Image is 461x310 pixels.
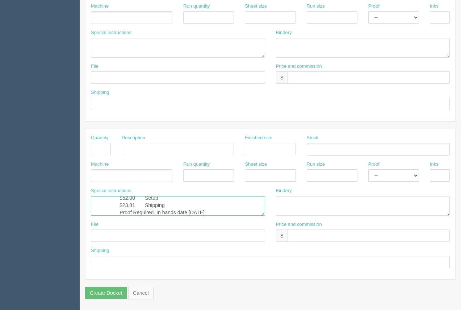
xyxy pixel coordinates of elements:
[276,187,292,194] label: Bindery
[128,287,154,299] a: Cancel
[91,63,99,70] label: File
[307,135,319,141] label: Stock
[133,290,149,296] span: translation missing: en.helpers.links.cancel
[91,247,109,254] label: Shipping
[276,71,288,84] div: $
[91,221,99,228] label: File
[430,3,439,10] label: Inks
[85,287,127,299] input: Create Docket
[245,135,272,141] label: Finished size
[245,161,267,168] label: Sheet size
[307,3,325,10] label: Run size
[276,221,322,228] label: Price and commission
[276,29,292,36] label: Bindery
[307,161,325,168] label: Run size
[122,135,145,141] label: Description
[91,89,109,96] label: Shipping
[276,63,322,70] label: Price and commission
[276,230,288,242] div: $
[245,3,267,10] label: Sheet size
[368,161,380,168] label: Proof
[91,135,108,141] label: Quantity
[91,161,109,168] label: Machine
[91,29,131,36] label: Special instructions
[430,161,439,168] label: Inks
[183,3,210,10] label: Run quantity
[91,3,109,10] label: Machine
[183,161,210,168] label: Run quantity
[368,3,380,10] label: Proof
[91,187,131,194] label: Special instructions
